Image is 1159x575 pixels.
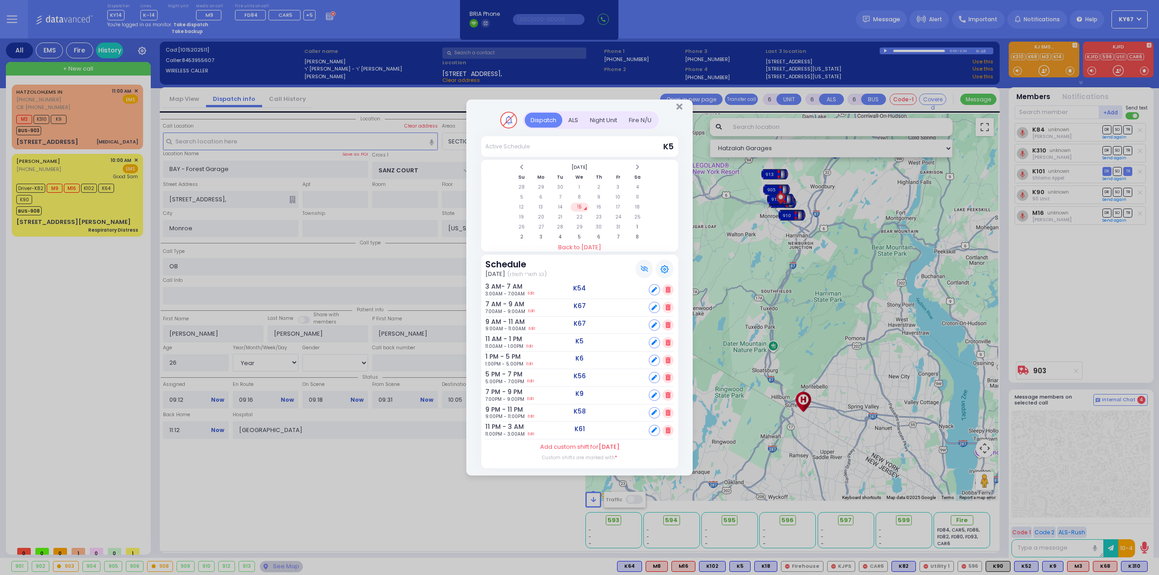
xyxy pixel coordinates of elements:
h6: 7 PM - 9 PM [485,388,510,396]
a: Edit [528,308,535,315]
span: [DATE] [599,442,619,451]
td: 27 [532,223,550,232]
span: (כג תשרי תשפו) [507,270,547,279]
td: 9 [589,193,608,202]
h5: K67 [574,320,586,328]
label: Custom shifts are marked with [542,454,617,461]
td: 16 [589,203,608,212]
label: Add custom shift for [540,442,619,451]
td: 8 [628,233,647,242]
td: 19 [512,213,531,222]
td: 18 [628,203,647,212]
td: 26 [512,223,531,232]
h5: K61 [575,425,585,433]
td: 10 [609,193,627,202]
td: 20 [532,213,550,222]
span: 9:00PM - 11:00PM [485,413,525,420]
td: 22 [570,213,589,222]
th: We [570,173,589,182]
td: 30 [589,223,608,232]
td: 25 [628,213,647,222]
span: 11:00AM - 1:00PM [485,343,523,350]
td: 28 [512,183,531,192]
h6: 11 PM - 3 AM [485,423,510,431]
a: Edit [528,413,534,420]
td: 14 [551,203,570,212]
h5: K54 [573,285,586,292]
td: 6 [532,193,550,202]
th: Tu [551,173,570,182]
span: 11:00PM - 3:00AM [485,431,525,437]
td: 30 [551,183,570,192]
td: 29 [570,223,589,232]
th: Mo [532,173,550,182]
h6: 9 PM - 11 PM [485,406,510,413]
h6: 3 AM- 7 AM [485,283,510,290]
span: Previous Month [519,164,524,171]
td: 3 [609,183,627,192]
div: Active Schedule [485,143,530,151]
a: Edit [527,378,534,385]
h5: K67 [574,302,586,310]
span: 7:00PM - 9:00PM [485,396,524,403]
td: 7 [609,233,627,242]
td: 6 [589,233,608,242]
td: 17 [609,203,627,212]
td: 3 [532,233,550,242]
td: 1 [570,183,589,192]
a: Edit [528,431,534,437]
span: [DATE] [485,270,505,279]
td: 4 [628,183,647,192]
span: 3:00AM - 7:00AM [485,290,525,297]
a: Edit [527,361,533,367]
td: 15 [570,203,589,212]
td: 2 [512,233,531,242]
td: 28 [551,223,570,232]
a: Edit [527,343,533,350]
div: ALS [562,113,584,128]
h6: 7 AM - 9 AM [485,300,510,308]
span: K5 [663,141,674,152]
span: 7:00AM - 9:00AM [485,308,525,315]
a: Edit [529,325,535,332]
th: Th [589,173,608,182]
td: 24 [609,213,627,222]
th: Fr [609,173,627,182]
h5: K9 [575,390,584,398]
td: 1 [628,223,647,232]
td: 4 [551,233,570,242]
div: Dispatch [525,113,562,128]
a: Edit [527,396,534,403]
h5: K5 [575,337,584,345]
h6: 1 PM - 5 PM [485,353,510,361]
td: 13 [532,203,550,212]
span: 9:00AM - 11:00AM [485,325,526,332]
td: 11 [628,193,647,202]
span: 5:00PM - 7:00PM [485,378,524,385]
th: Su [512,173,531,182]
h6: 9 AM - 11 AM [485,318,510,326]
span: 1:00PM - 5:00PM [485,361,523,367]
th: Select Month [532,163,627,172]
h5: K6 [575,355,584,362]
td: 5 [512,193,531,202]
div: Night Unit [584,113,623,128]
h3: Schedule [485,259,546,270]
td: 8 [570,193,589,202]
td: 23 [589,213,608,222]
td: 7 [551,193,570,202]
td: 21 [551,213,570,222]
button: Close [676,102,682,111]
span: Next Month [635,164,640,171]
h6: 5 PM - 7 PM [485,371,510,378]
h5: K58 [574,408,586,415]
a: Edit [528,290,534,297]
td: 2 [589,183,608,192]
h6: 11 AM - 1 PM [485,335,510,343]
td: 5 [570,233,589,242]
div: Fire N/U [623,113,657,128]
th: Sa [628,173,647,182]
h5: K56 [574,372,586,380]
td: 29 [532,183,550,192]
a: Back to [DATE] [481,243,678,252]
